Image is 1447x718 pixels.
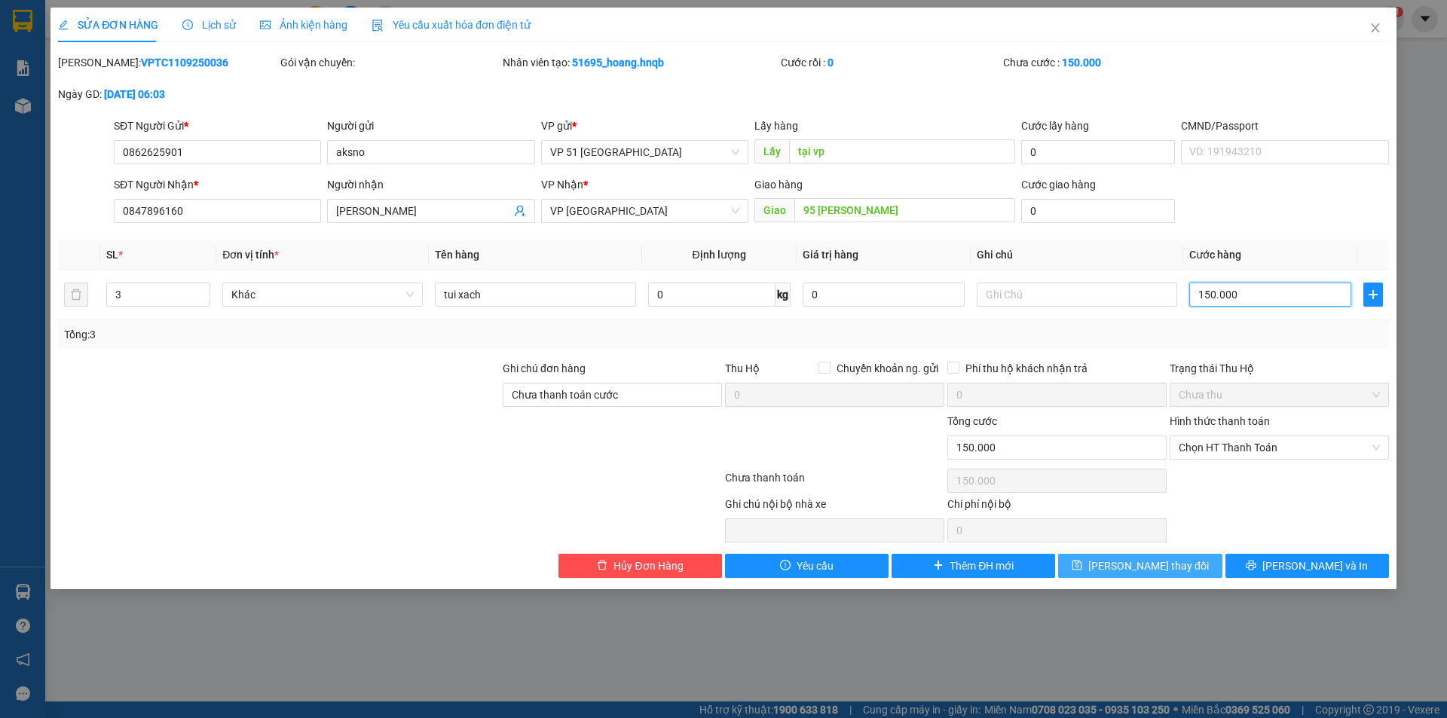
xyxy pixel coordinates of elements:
span: Lấy [754,139,789,163]
span: printer [1246,560,1256,572]
b: 150.000 [1062,57,1101,69]
button: plus [1363,283,1383,307]
span: user-add [514,205,526,217]
span: Ảnh kiện hàng [260,19,347,31]
span: Khác [231,283,414,306]
span: [PERSON_NAME] và In [1262,558,1368,574]
input: VD: Bàn, Ghế [435,283,635,307]
span: edit [58,20,69,30]
label: Hình thức thanh toán [1170,415,1270,427]
span: Cước hàng [1189,249,1241,261]
div: Trạng thái Thu Hộ [1170,360,1389,377]
span: exclamation-circle [780,560,791,572]
div: SĐT Người Gửi [114,118,321,134]
span: [PERSON_NAME] [21,7,205,35]
span: Đơn vị tính [222,249,279,261]
img: icon [372,20,384,32]
span: Lấy hàng [754,120,798,132]
span: clock-circle [182,20,193,30]
span: VP 51 Trường Chinh [550,141,739,163]
span: Hủy Đơn Hàng [613,558,683,574]
button: exclamation-circleYêu cầu [725,554,889,578]
b: [DATE] 06:03 [104,88,165,100]
span: Yêu cầu [797,558,834,574]
span: Giao [754,198,794,222]
div: Gói vận chuyển: [280,54,500,71]
div: Ghi chú nội bộ nhà xe [725,496,944,518]
div: [PERSON_NAME]: [58,54,277,71]
div: Người gửi [327,118,534,134]
button: Close [1354,8,1397,50]
span: Chọn HT Thanh Toán [1179,436,1380,459]
span: Yêu cầu xuất hóa đơn điện tử [372,19,531,31]
span: plus [1364,289,1382,301]
div: Tổng: 3 [64,326,558,343]
div: Nhân viên tạo: [503,54,778,71]
span: save [1072,560,1082,572]
span: Phí thu hộ khách nhận trả [959,360,1094,377]
input: Cước giao hàng [1021,199,1175,223]
span: [PERSON_NAME] thay đổi [1088,558,1209,574]
span: Tổng cước [947,415,997,427]
div: Cước rồi : [781,54,1000,71]
span: Chưa thu [1179,383,1380,406]
button: deleteHủy Đơn Hàng [558,554,722,578]
span: SỬA ĐƠN HÀNG [58,19,158,31]
b: VPTC1109250036 [141,57,228,69]
span: [DATE] [102,38,125,47]
span: Tên hàng [435,249,479,261]
span: VP Nhận [541,179,583,191]
th: Ghi chú [971,240,1183,270]
span: Định lượng [693,249,746,261]
input: Ghi Chú [977,283,1177,307]
span: Chuyển khoản ng. gửi [831,360,944,377]
span: Thêm ĐH mới [950,558,1014,574]
b: 0 [828,57,834,69]
button: printer[PERSON_NAME] và In [1225,554,1389,578]
span: Thu Hộ [725,362,760,374]
div: Ngày GD: [58,86,277,102]
span: VP Quảng Bình [550,200,739,222]
div: Chi phí nội bộ [947,496,1167,518]
b: 51695_hoang.hnqb [572,57,664,69]
button: plusThêm ĐH mới [892,554,1055,578]
span: plus [933,560,944,572]
span: delete [597,560,607,572]
div: Chưa thanh toán [723,469,946,496]
input: Cước lấy hàng [1021,140,1175,164]
span: Lịch sử [182,19,236,31]
label: Ghi chú đơn hàng [503,362,586,374]
button: save[PERSON_NAME] thay đổi [1058,554,1222,578]
div: Chưa cước : [1003,54,1222,71]
div: VP gửi [541,118,748,134]
input: Dọc đường [794,198,1015,222]
span: Giá trị hàng [803,249,858,261]
div: CMND/Passport [1181,118,1388,134]
button: delete [64,283,88,307]
div: SĐT Người Nhận [114,176,321,193]
input: Dọc đường [789,139,1015,163]
span: picture [260,20,271,30]
span: Giao hàng [754,179,803,191]
span: SL [106,249,118,261]
span: kg [776,283,791,307]
input: Ghi chú đơn hàng [503,383,722,407]
span: VPTC1109250039 [14,50,212,78]
label: Cước giao hàng [1021,179,1096,191]
label: Cước lấy hàng [1021,120,1089,132]
span: close [1369,22,1381,34]
div: Người nhận [327,176,534,193]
